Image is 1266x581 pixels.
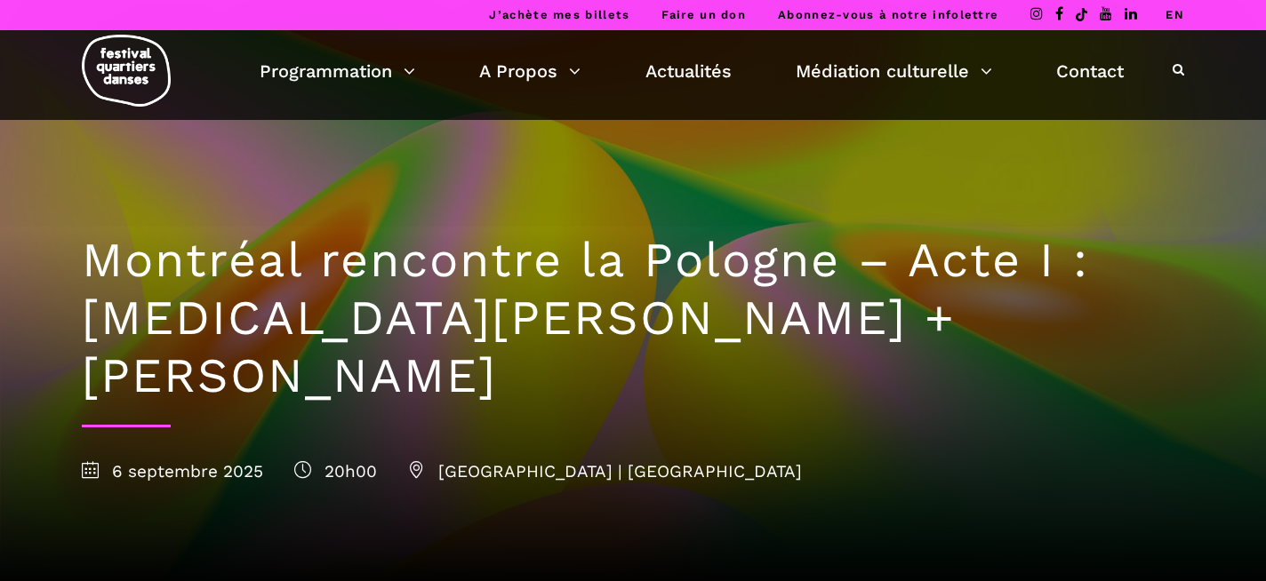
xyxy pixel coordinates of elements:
[260,56,415,86] a: Programmation
[82,232,1184,404] h1: Montréal rencontre la Pologne – Acte I : [MEDICAL_DATA][PERSON_NAME] + [PERSON_NAME]
[479,56,581,86] a: A Propos
[796,56,992,86] a: Médiation culturelle
[294,461,377,482] span: 20h00
[1056,56,1124,86] a: Contact
[778,8,998,21] a: Abonnez-vous à notre infolettre
[408,461,802,482] span: [GEOGRAPHIC_DATA] | [GEOGRAPHIC_DATA]
[1166,8,1184,21] a: EN
[82,35,171,107] img: logo-fqd-med
[645,56,732,86] a: Actualités
[82,461,263,482] span: 6 septembre 2025
[661,8,746,21] a: Faire un don
[489,8,629,21] a: J’achète mes billets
